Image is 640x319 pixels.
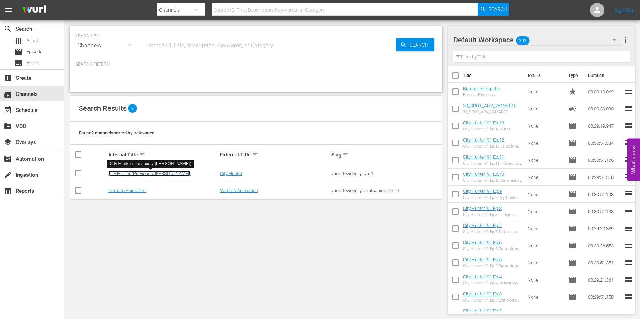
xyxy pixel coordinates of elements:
[525,117,565,134] td: None
[26,37,38,45] span: Asset
[463,274,502,279] a: City Hunter '91 Ep.4
[568,258,577,267] span: Episode
[4,155,12,163] span: Automation
[108,171,191,176] a: City Hunter (Previously [PERSON_NAME])
[624,241,633,249] span: reorder
[463,257,502,262] a: City Hunter '91 Ep.5
[615,7,633,13] a: Sign Out
[463,178,522,183] div: City Hunter '91 Ep.10 Cenerentola per una notte
[525,288,565,305] td: None
[79,104,127,113] span: Search Results
[4,187,12,195] span: Reports
[463,281,522,285] div: City Hunter '91 Ep.4 Un incarico particolare
[568,276,577,284] span: Episode
[585,151,624,169] td: 00:30:51.176
[584,66,626,86] th: Duration
[463,223,502,228] a: City Hunter '91 Ep.7
[488,3,507,16] span: Search
[463,103,516,108] a: 30_SPOT_ADV_YAMABOT
[624,275,633,284] span: reorder
[463,144,522,149] div: City Hunter '91 Ep.12 La collana dei ricordi
[463,137,504,143] a: City Hunter '91 Ep.12
[568,310,577,318] span: Episode
[463,291,502,297] a: City Hunter '91 Ep.3
[564,66,584,86] th: Type
[585,288,624,305] td: 00:29:51.158
[585,134,624,151] td: 00:30:51.334
[568,104,577,113] span: Ad
[627,138,640,181] button: Open Feedback Widget
[524,66,564,86] th: Ext. ID
[624,121,633,130] span: reorder
[463,66,524,86] th: Title
[624,155,633,164] span: reorder
[139,151,146,158] span: sort
[4,138,12,146] span: Overlays
[14,48,23,56] span: Episode
[525,271,565,288] td: None
[4,171,12,179] span: Ingestion
[463,161,522,166] div: City Hunter '91 Ep.11 Il detective che amò [PERSON_NAME]
[76,36,138,56] div: Channels
[624,292,633,301] span: reorder
[568,224,577,233] span: Episode
[525,100,565,117] td: None
[17,2,51,19] img: ans4CAIJ8jUAAAAAAAAAAAAAAAAAAAAAAAAgQb4GAAAAAAAAAAAAAAAAAAAAAAAAJMjXAAAAAAAAAAAAAAAAAAAAAAAAgAT5G...
[624,190,633,198] span: reorder
[220,188,258,193] a: Yamato Animation
[568,156,577,164] span: Episode
[108,150,218,159] div: Internal Title
[624,104,633,113] span: reorder
[568,293,577,301] span: Episode
[585,220,624,237] td: 00:29:20.889
[585,254,624,271] td: 00:30:51.351
[568,173,577,181] span: Episode
[463,93,500,97] div: Bumper Fine pubb
[220,171,242,176] a: City Hunter
[463,298,522,303] div: City Hunter '91 Ep.3 Complotto regale
[463,120,504,125] a: City Hunter '91 Ep.13
[14,37,23,45] span: Asset
[624,224,633,232] span: reorder
[4,6,13,14] span: menu
[624,207,633,215] span: reorder
[331,150,441,159] div: Slug
[4,25,12,33] span: Search
[624,173,633,181] span: reorder
[79,130,154,135] span: Found 2 channels sorted by: relevance
[585,117,624,134] td: 00:29:19.947
[220,150,330,159] div: External Title
[525,254,565,271] td: None
[568,190,577,199] span: Episode
[463,212,522,217] div: City Hunter '91 Ep.8 La donna che grida vendetta
[585,169,624,186] td: 00:29:51.318
[453,30,623,50] div: Default Workspace
[585,100,624,117] td: 00:00:30.000
[14,58,23,67] span: Series
[568,207,577,216] span: Episode
[478,3,509,16] button: Search
[463,86,500,91] a: Bumper Fine pubb
[128,104,137,113] span: 2
[585,271,624,288] td: 00:29:21.361
[585,83,624,100] td: 00:00:10.069
[525,134,565,151] td: None
[463,195,522,200] div: City Hunter '91 Ep.9 City Hunter morirà all'alba
[621,31,630,48] button: more_vert
[525,237,565,254] td: None
[463,230,522,234] div: City Hunter '91 Ep.7 Tutto in un giorno
[568,241,577,250] span: Episode
[331,188,441,193] div: yamatovideo_yamatoanimation_1
[463,247,522,251] div: City Hunter '91 Ep.6 Storia di un fantasma (seconda parte)
[108,188,146,193] a: Yamato Animation
[342,151,349,158] span: sort
[252,151,258,158] span: sort
[585,237,624,254] td: 00:30:26.553
[525,151,565,169] td: None
[76,61,437,67] p: Search Filters:
[525,186,565,203] td: None
[585,186,624,203] td: 00:30:51.108
[525,203,565,220] td: None
[331,171,441,176] div: yamatovideo_yuyu_1
[463,154,504,160] a: City Hunter '91 Ep.11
